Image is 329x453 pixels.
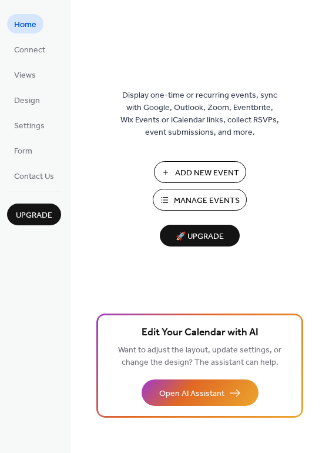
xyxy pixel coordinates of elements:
[14,145,32,158] span: Form
[142,379,258,406] button: Open AI Assistant
[120,89,279,139] span: Display one-time or recurring events, sync with Google, Outlook, Zoom, Eventbrite, Wix Events or ...
[153,189,247,211] button: Manage Events
[159,388,224,400] span: Open AI Assistant
[154,161,246,183] button: Add New Event
[175,167,239,179] span: Add New Event
[16,209,52,222] span: Upgrade
[7,166,61,185] a: Contact Us
[14,120,45,132] span: Settings
[7,39,52,59] a: Connect
[7,141,39,160] a: Form
[14,171,54,183] span: Contact Us
[160,225,240,247] button: 🚀 Upgrade
[14,95,40,107] span: Design
[174,195,240,207] span: Manage Events
[118,342,281,371] span: Want to adjust the layout, update settings, or change the design? The assistant can help.
[7,115,52,135] a: Settings
[7,90,47,109] a: Design
[142,325,258,341] span: Edit Your Calendar with AI
[7,204,61,225] button: Upgrade
[14,69,36,82] span: Views
[167,229,233,245] span: 🚀 Upgrade
[7,65,43,84] a: Views
[7,14,43,34] a: Home
[14,19,36,31] span: Home
[14,44,45,56] span: Connect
